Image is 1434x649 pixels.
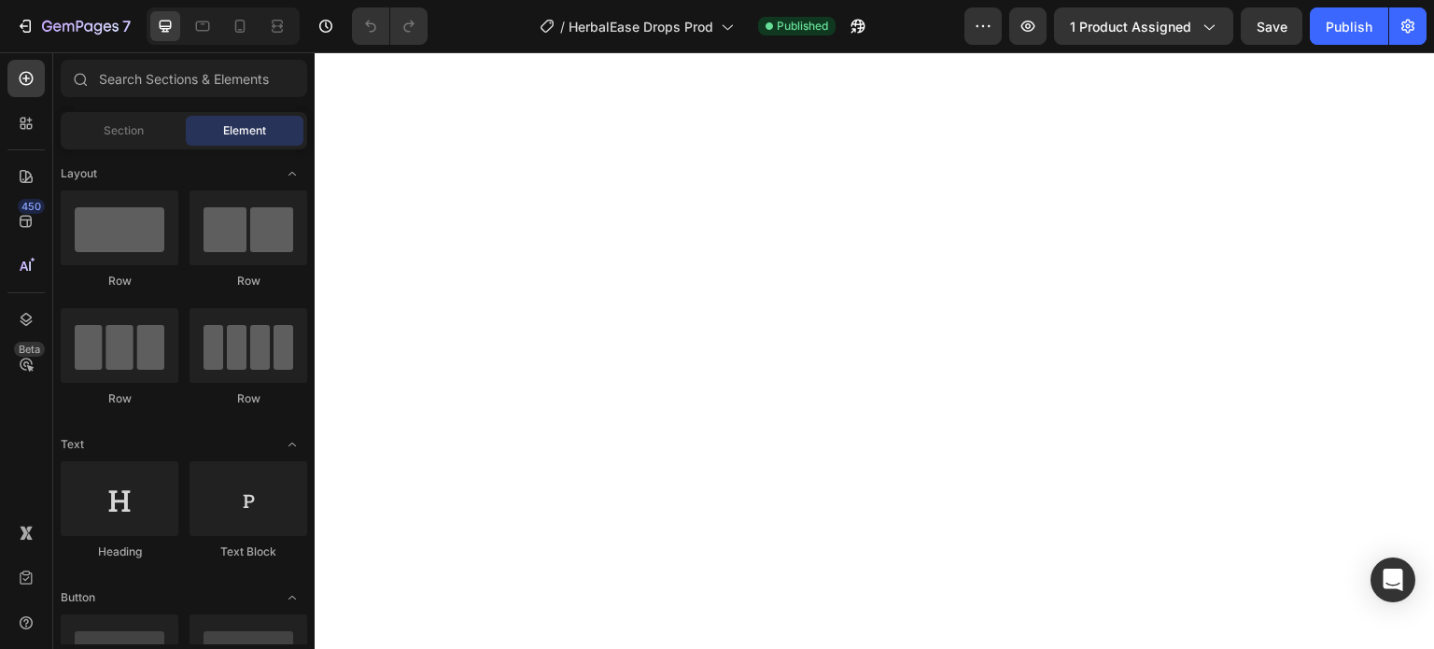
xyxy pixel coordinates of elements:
[277,583,307,613] span: Toggle open
[104,122,144,139] span: Section
[7,7,139,45] button: 7
[122,15,131,37] p: 7
[61,390,178,407] div: Row
[1054,7,1233,45] button: 1 product assigned
[14,342,45,357] div: Beta
[61,436,84,453] span: Text
[1326,17,1372,36] div: Publish
[1241,7,1302,45] button: Save
[223,122,266,139] span: Element
[1371,557,1415,602] div: Open Intercom Messenger
[277,159,307,189] span: Toggle open
[1310,7,1388,45] button: Publish
[569,17,713,36] span: HerbalEase Drops Prod
[61,60,307,97] input: Search Sections & Elements
[1257,19,1287,35] span: Save
[1070,17,1191,36] span: 1 product assigned
[61,273,178,289] div: Row
[61,589,95,606] span: Button
[777,18,828,35] span: Published
[18,199,45,214] div: 450
[277,430,307,459] span: Toggle open
[61,543,178,560] div: Heading
[190,543,307,560] div: Text Block
[61,165,97,182] span: Layout
[190,390,307,407] div: Row
[352,7,428,45] div: Undo/Redo
[190,273,307,289] div: Row
[315,52,1434,649] iframe: Design area
[560,17,565,36] span: /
